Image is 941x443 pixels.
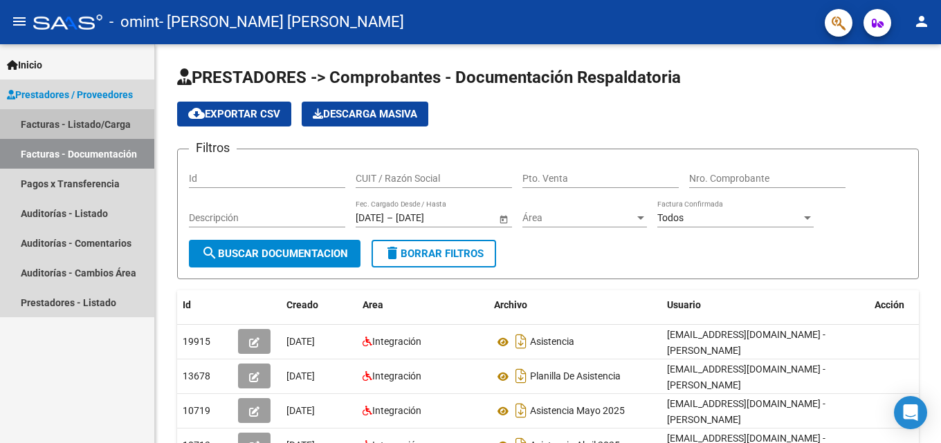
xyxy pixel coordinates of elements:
[522,212,634,224] span: Área
[530,371,621,382] span: Planilla De Asistencia
[363,299,383,310] span: Area
[183,336,210,347] span: 19915
[667,329,825,356] span: [EMAIL_ADDRESS][DOMAIN_NAME] - [PERSON_NAME]
[530,337,574,348] span: Asistencia
[496,211,511,226] button: Open calendar
[183,405,210,416] span: 10719
[183,299,191,310] span: Id
[183,370,210,381] span: 13678
[661,290,869,320] datatable-header-cell: Usuario
[512,330,530,352] i: Descargar documento
[356,212,384,224] input: Fecha inicio
[494,299,527,310] span: Archivo
[667,364,825,390] span: [EMAIL_ADDRESS][DOMAIN_NAME] - [PERSON_NAME]
[11,13,28,30] mat-icon: menu
[189,240,360,267] button: Buscar Documentacion
[281,290,357,320] datatable-header-cell: Creado
[667,299,701,310] span: Usuario
[177,102,291,126] button: Exportar CSV
[286,405,315,416] span: [DATE]
[530,406,625,417] span: Asistencia Mayo 2025
[667,398,825,425] span: [EMAIL_ADDRESS][DOMAIN_NAME] - [PERSON_NAME]
[869,290,938,320] datatable-header-cell: Acción
[188,105,205,122] mat-icon: cloud_download
[109,7,159,37] span: - omint
[159,7,404,37] span: - [PERSON_NAME] [PERSON_NAME]
[189,138,237,158] h3: Filtros
[657,212,684,223] span: Todos
[302,102,428,126] button: Descarga Masiva
[286,299,318,310] span: Creado
[201,245,218,261] mat-icon: search
[894,396,927,429] div: Open Intercom Messenger
[913,13,930,30] mat-icon: person
[384,245,401,261] mat-icon: delete
[384,247,484,260] span: Borrar Filtros
[512,365,530,387] i: Descargar documento
[372,370,421,381] span: Integración
[357,290,488,320] datatable-header-cell: Area
[387,212,393,224] span: –
[313,108,417,120] span: Descarga Masiva
[201,247,348,260] span: Buscar Documentacion
[188,108,280,120] span: Exportar CSV
[372,336,421,347] span: Integración
[396,212,464,224] input: Fecha fin
[372,240,496,267] button: Borrar Filtros
[7,87,133,102] span: Prestadores / Proveedores
[286,336,315,347] span: [DATE]
[177,68,681,87] span: PRESTADORES -> Comprobantes - Documentación Respaldatoria
[7,57,42,73] span: Inicio
[302,102,428,126] app-download-masive: Descarga masiva de comprobantes (adjuntos)
[372,405,421,416] span: Integración
[512,399,530,422] i: Descargar documento
[177,290,232,320] datatable-header-cell: Id
[488,290,661,320] datatable-header-cell: Archivo
[286,370,315,381] span: [DATE]
[875,299,904,310] span: Acción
